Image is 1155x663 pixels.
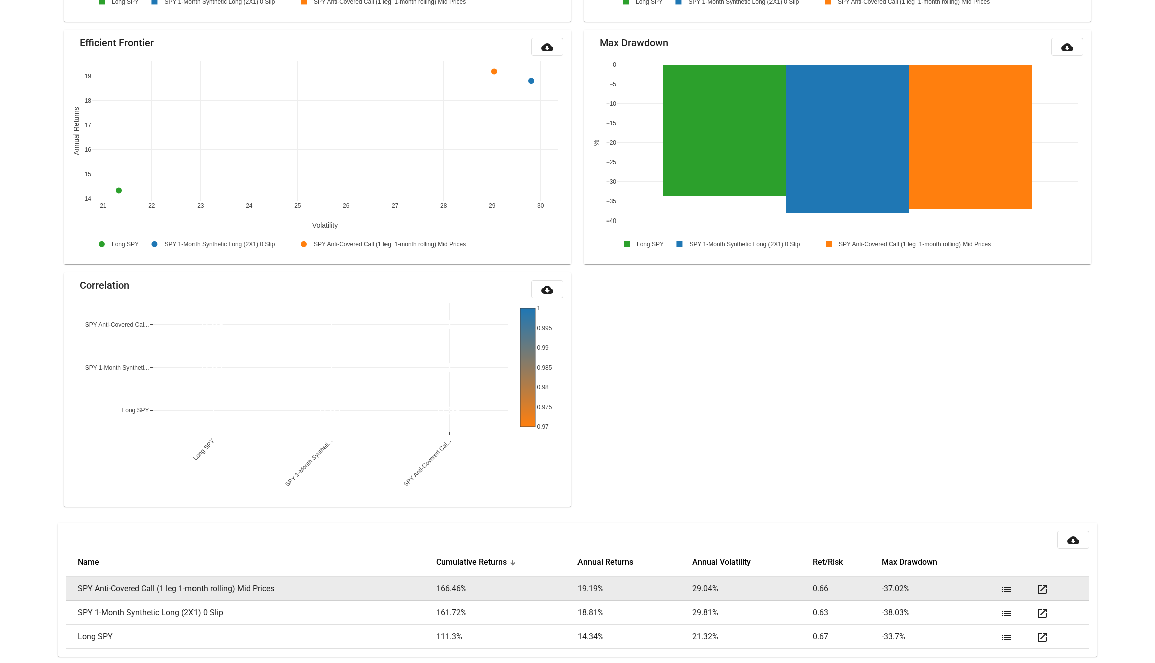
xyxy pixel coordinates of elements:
button: Change sorting for Cum_Returns_Final [436,557,507,567]
td: -38.03 % [882,601,997,625]
td: 18.81 % [577,601,692,625]
td: 0.63 [813,601,882,625]
td: 0.67 [813,625,882,649]
td: Long SPY [66,625,436,649]
mat-icon: list [1001,631,1013,643]
mat-icon: cloud_download [541,41,553,53]
mat-icon: open_in_new [1036,607,1048,619]
td: SPY 1-Month Synthetic Long (2X1) 0 Slip [66,601,436,625]
mat-icon: cloud_download [1061,41,1073,53]
button: Change sorting for strategy_name [78,557,99,567]
td: SPY Anti-Covered Call (1 leg 1-month rolling) Mid Prices [66,577,436,601]
td: 0.66 [813,577,882,601]
td: -33.7 % [882,625,997,649]
mat-icon: list [1001,583,1013,595]
button: Change sorting for Efficient_Frontier [813,557,843,567]
button: Change sorting for Max_Drawdown [882,557,937,567]
mat-icon: cloud_download [1067,534,1079,546]
td: 161.72 % [436,601,577,625]
td: -37.02 % [882,577,997,601]
td: 29.81 % [692,601,813,625]
mat-icon: open_in_new [1036,631,1048,643]
td: 21.32 % [692,625,813,649]
mat-card-title: Correlation [80,280,129,290]
mat-icon: open_in_new [1036,583,1048,595]
td: 29.04 % [692,577,813,601]
td: 166.46 % [436,577,577,601]
td: 14.34 % [577,625,692,649]
mat-icon: list [1001,607,1013,619]
mat-card-title: Max Drawdown [600,38,668,48]
button: Change sorting for Annual_Returns [577,557,633,567]
mat-card-title: Efficient Frontier [80,38,154,48]
td: 111.3 % [436,625,577,649]
mat-icon: cloud_download [541,284,553,296]
button: Change sorting for Annual_Volatility [692,557,751,567]
td: 19.19 % [577,577,692,601]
